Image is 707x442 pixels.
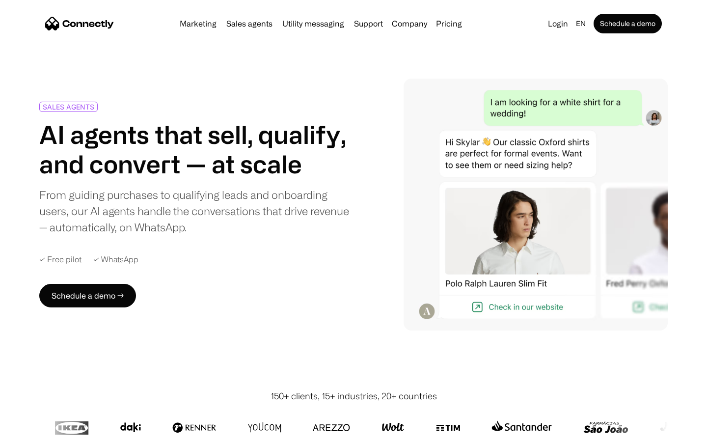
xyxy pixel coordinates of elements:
[43,103,94,110] div: SALES AGENTS
[278,20,348,28] a: Utility messaging
[20,425,59,439] ul: Language list
[10,424,59,439] aside: Language selected: English
[222,20,276,28] a: Sales agents
[39,120,350,179] h1: AI agents that sell, qualify, and convert — at scale
[39,255,82,264] div: ✓ Free pilot
[39,187,350,235] div: From guiding purchases to qualifying leads and onboarding users, our AI agents handle the convers...
[93,255,138,264] div: ✓ WhatsApp
[432,20,466,28] a: Pricing
[392,17,427,30] div: Company
[176,20,220,28] a: Marketing
[576,17,586,30] div: en
[594,14,662,33] a: Schedule a demo
[39,284,136,307] a: Schedule a demo →
[544,17,572,30] a: Login
[271,389,437,403] div: 150+ clients, 15+ industries, 20+ countries
[350,20,387,28] a: Support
